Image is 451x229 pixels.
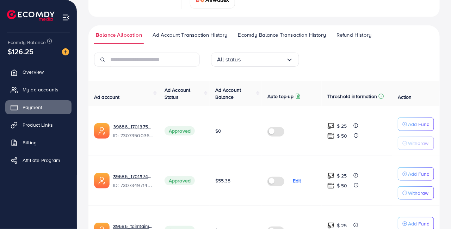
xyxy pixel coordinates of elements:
[408,120,430,128] p: Add Fund
[23,104,42,111] span: Payment
[5,118,72,132] a: Product Links
[23,157,60,164] span: Affiliate Program
[23,121,53,128] span: Product Links
[327,172,335,180] img: top-up amount
[165,86,191,101] span: Ad Account Status
[113,132,153,139] span: ID: 7307350036130693122
[215,86,241,101] span: Ad Account Balance
[421,197,446,224] iframe: Chat
[23,68,44,76] span: Overview
[23,139,37,146] span: Billing
[8,39,46,46] span: Ecomdy Balance
[96,31,142,39] span: Balance Allocation
[408,139,428,147] p: Withdraw
[408,170,430,178] p: Add Fund
[327,122,335,130] img: top-up amount
[165,176,195,185] span: Approved
[398,137,434,150] button: Withdraw
[337,181,347,190] p: $ 50
[215,177,231,184] span: $55.38
[337,171,347,180] p: $ 25
[5,83,72,97] a: My ad accounts
[113,173,153,189] div: <span class='underline'>39686_علي عزيز_1701374961696</span></br>7307349714016665601
[153,31,228,39] span: Ad Account Transaction History
[113,173,153,180] a: 39686_علي عزيز_1701374961696
[398,94,412,101] span: Action
[215,127,221,134] span: $0
[398,117,434,131] button: Add Fund
[337,132,347,140] p: $ 50
[94,123,110,139] img: ic-ads-acc.e4c84228.svg
[238,31,326,39] span: Ecomdy Balance Transaction History
[5,135,72,150] a: Billing
[113,123,153,130] a: 39686_مدار حميد_1701375032817
[5,65,72,79] a: Overview
[62,13,70,22] img: menu
[337,122,347,130] p: $ 25
[408,189,428,197] p: Withdraw
[398,186,434,200] button: Withdraw
[293,176,301,185] p: Edit
[267,92,294,101] p: Auto top-up
[5,153,72,167] a: Affiliate Program
[113,123,153,139] div: <span class='underline'>39686_مدار حميد_1701375032817</span></br>7307350036130693122
[336,31,371,39] span: Refund History
[398,167,434,181] button: Add Fund
[165,126,195,135] span: Approved
[23,86,58,93] span: My ad accounts
[62,48,69,55] img: image
[217,54,241,65] span: All status
[113,182,153,189] span: ID: 7307349714016665601
[211,53,299,67] div: Search for option
[327,132,335,140] img: top-up amount
[8,46,33,56] span: $126.25
[94,94,120,101] span: Ad account
[408,219,430,228] p: Add Fund
[5,100,72,114] a: Payment
[327,92,377,101] p: Threshold information
[94,173,110,188] img: ic-ads-acc.e4c84228.svg
[241,54,286,65] input: Search for option
[7,10,55,21] img: logo
[327,182,335,189] img: top-up amount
